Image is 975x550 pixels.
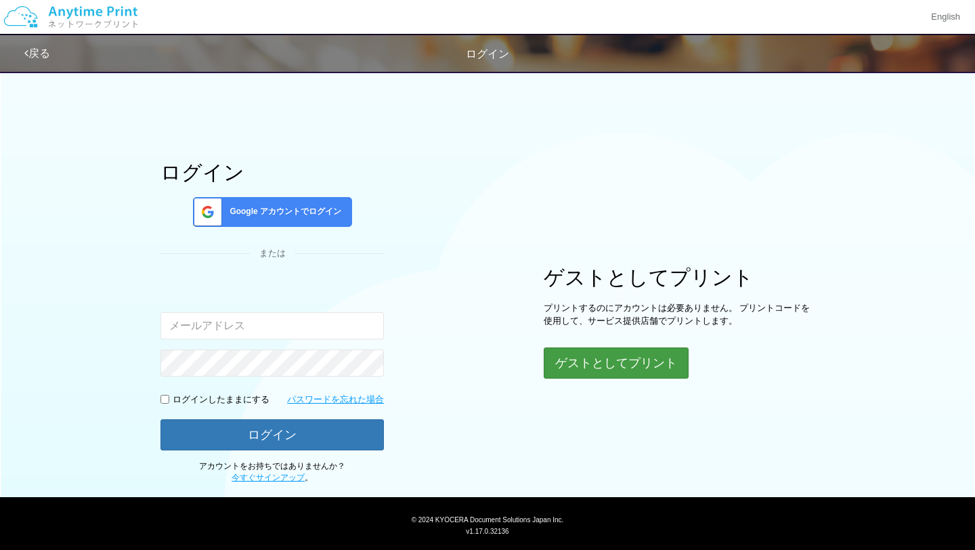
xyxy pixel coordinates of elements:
[160,461,384,484] p: アカウントをお持ちではありませんか？
[160,419,384,450] button: ログイン
[160,312,384,339] input: メールアドレス
[466,527,508,535] span: v1.17.0.32136
[232,473,305,482] a: 今すぐサインアップ
[173,394,269,406] p: ログインしたままにする
[232,473,313,482] span: 。
[24,47,50,59] a: 戻る
[544,302,815,327] p: プリントするのにアカウントは必要ありません。 プリントコードを使用して、サービス提供店舗でプリントします。
[287,394,384,406] a: パスワードを忘れた場合
[412,515,564,524] span: © 2024 KYOCERA Document Solutions Japan Inc.
[224,206,341,217] span: Google アカウントでログイン
[160,247,384,260] div: または
[544,266,815,289] h1: ゲストとしてプリント
[544,347,689,379] button: ゲストとしてプリント
[160,161,384,184] h1: ログイン
[466,48,509,60] span: ログイン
